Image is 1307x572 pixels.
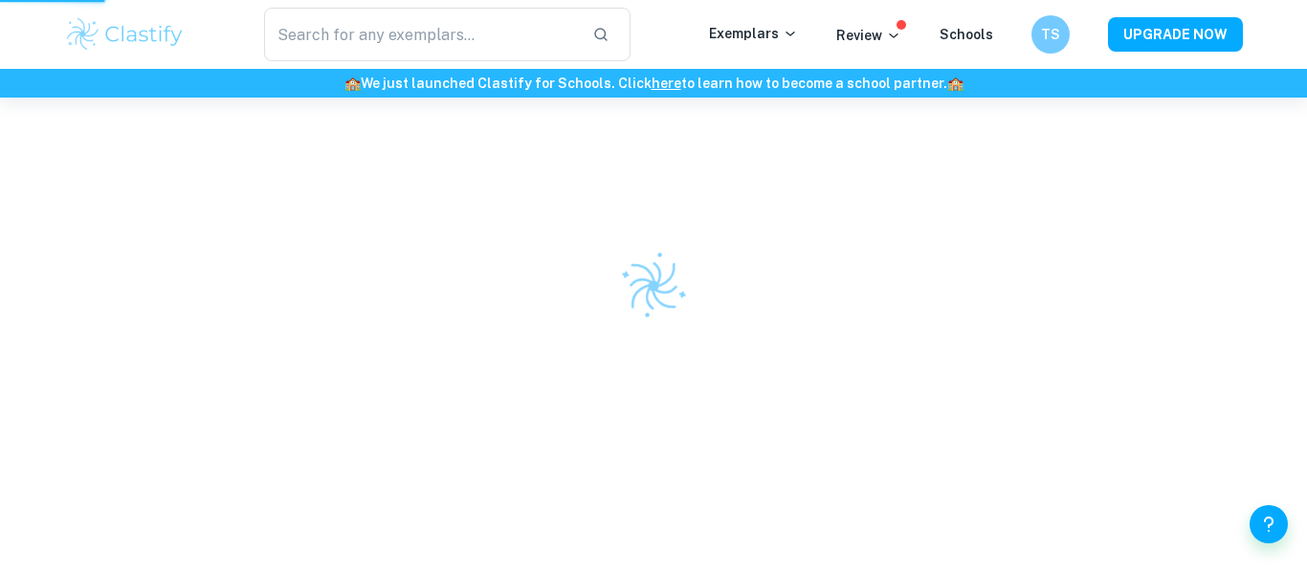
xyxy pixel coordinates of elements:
[1031,15,1070,54] button: TS
[709,23,798,44] p: Exemplars
[1040,24,1062,45] h6: TS
[836,25,901,46] p: Review
[608,240,699,332] img: Clastify logo
[1250,505,1288,543] button: Help and Feedback
[1108,17,1243,52] button: UPGRADE NOW
[64,15,186,54] img: Clastify logo
[652,76,681,91] a: here
[940,27,993,42] a: Schools
[947,76,964,91] span: 🏫
[344,76,361,91] span: 🏫
[264,8,577,61] input: Search for any exemplars...
[4,73,1303,94] h6: We just launched Clastify for Schools. Click to learn how to become a school partner.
